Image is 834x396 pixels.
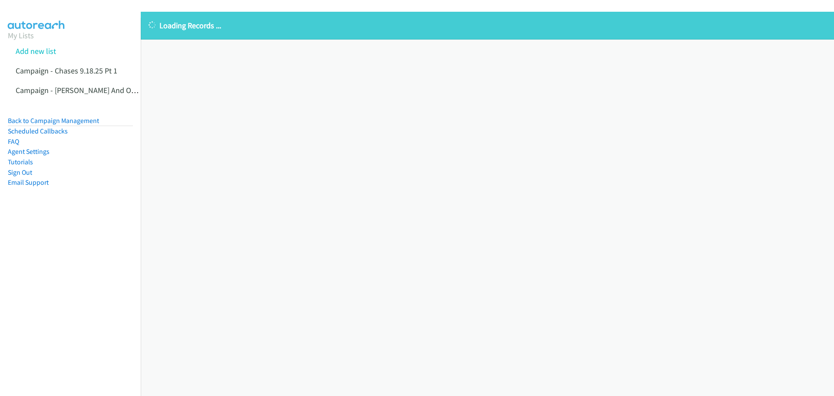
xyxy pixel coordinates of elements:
a: Tutorials [8,158,33,166]
p: Loading Records ... [149,20,826,31]
a: Back to Campaign Management [8,116,99,125]
a: Agent Settings [8,147,50,156]
a: Campaign - [PERSON_NAME] And Ongoings [DATE] [16,85,180,95]
a: Email Support [8,178,49,186]
a: My Lists [8,30,34,40]
a: FAQ [8,137,19,146]
a: Scheduled Callbacks [8,127,68,135]
a: Sign Out [8,168,32,176]
a: Add new list [16,46,56,56]
a: Campaign - Chases 9.18.25 Pt 1 [16,66,117,76]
